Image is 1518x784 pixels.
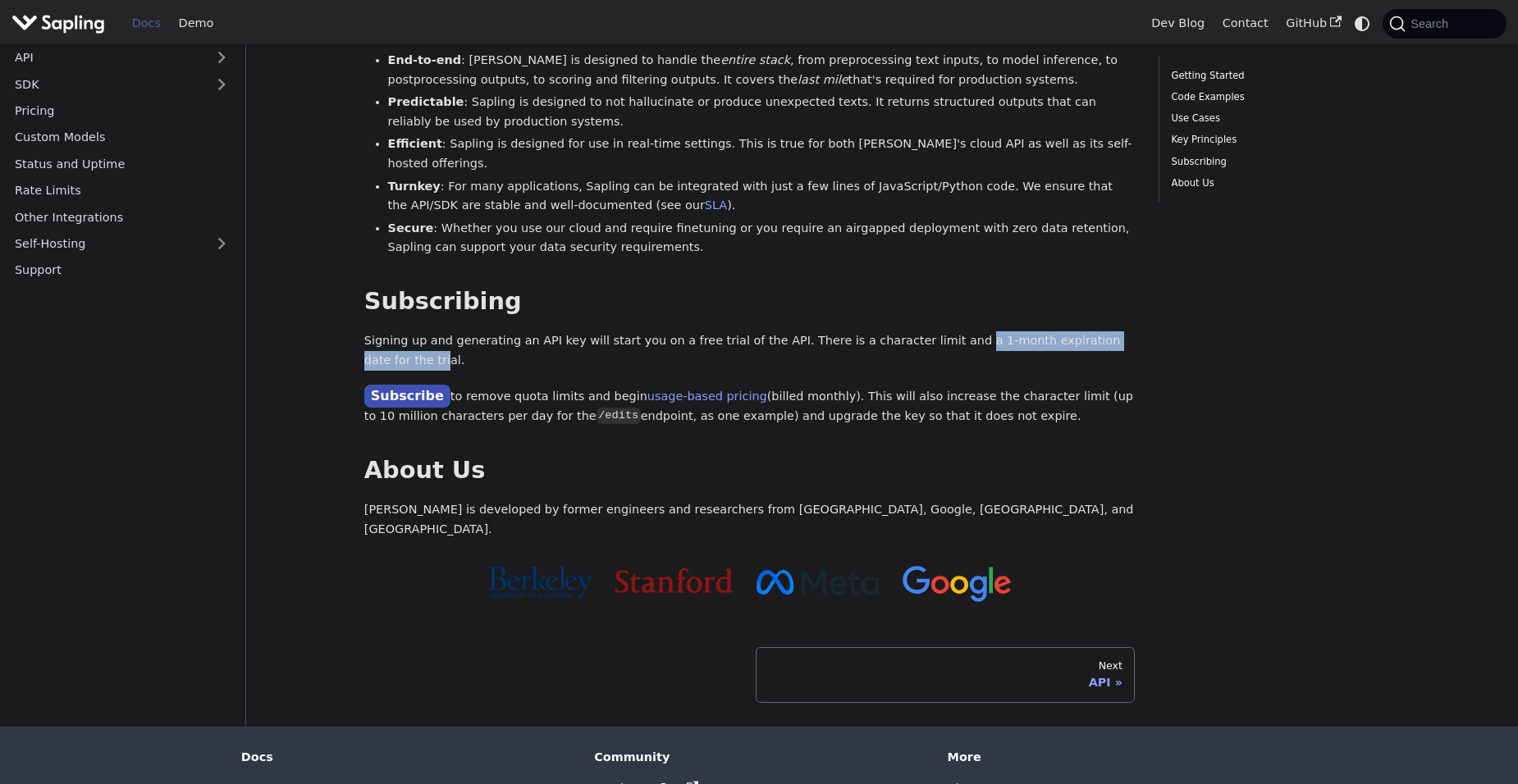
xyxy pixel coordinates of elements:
[798,73,848,86] em: last mile
[364,385,1136,426] p: to remove quota limits and begin (billed monthly). This will also increase the character limit (u...
[364,385,450,408] a: Subscribe
[6,72,205,96] a: SDK
[123,11,170,36] a: Docs
[6,258,238,281] a: Support
[1383,9,1506,39] button: Search (Command+K)
[6,178,238,202] a: Rate Limits
[6,231,238,255] a: Self-Hosting
[6,98,238,122] a: Pricing
[364,287,1136,317] h2: Subscribing
[487,566,592,599] img: Cal
[1406,17,1458,30] span: Search
[205,72,238,96] button: Expand sidebar category 'SDK'
[1172,175,1394,191] a: About Us
[388,221,434,235] strong: Secure
[1172,89,1394,105] a: Code Examples
[388,137,442,150] strong: Efficient
[1172,154,1394,170] a: Subscribing
[757,570,879,595] img: Meta
[11,11,111,35] a: Sapling.aiSapling.ai
[1142,11,1213,36] a: Dev Blog
[1172,111,1394,126] a: Use Cases
[1214,11,1278,36] a: Contact
[594,750,924,764] div: Community
[948,750,1278,764] div: More
[170,11,222,36] a: Demo
[388,93,1136,132] li: : Sapling is designed to not hallucinate or produce unexpected texts. It returns structured outpu...
[768,659,1122,672] div: Next
[388,219,1136,258] li: : Whether you use our cloud and require finetuning or you require an airgapped deployment with ze...
[6,45,205,69] a: API
[364,647,1136,703] nav: Docs pages
[1172,68,1394,84] a: Getting Started
[11,11,105,35] img: Sapling.ai
[6,205,238,229] a: Other Integrations
[615,568,733,593] img: Stanford
[903,566,1012,603] img: Google
[1277,11,1350,36] a: GitHub
[364,500,1136,540] p: [PERSON_NAME] is developed by former engineers and researchers from [GEOGRAPHIC_DATA], Google, [G...
[205,45,238,69] button: Expand sidebar category 'API'
[364,456,1136,485] h2: About Us
[647,390,767,403] a: usage-based pricing
[388,51,1136,90] li: : [PERSON_NAME] is designed to handle the , from preprocessing text inputs, to model inference, t...
[768,675,1122,690] div: API
[6,125,238,149] a: Custom Models
[705,198,727,212] a: SLA
[6,152,238,175] a: Status and Uptime
[364,331,1136,371] p: Signing up and generating an API key will start you on a free trial of the API. There is a charac...
[720,53,790,66] em: entire stack
[388,53,461,66] strong: End-to-end
[388,95,464,108] strong: Predictable
[241,750,571,764] div: Docs
[388,180,441,193] strong: Turnkey
[1351,11,1374,35] button: Switch between dark and light mode (currently system mode)
[597,408,641,424] code: /edits
[388,177,1136,217] li: : For many applications, Sapling can be integrated with just a few lines of JavaScript/Python cod...
[1172,132,1394,148] a: Key Principles
[756,647,1136,703] a: NextAPI
[388,134,1136,174] li: : Sapling is designed for use in real-time settings. This is true for both [PERSON_NAME]'s cloud ...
